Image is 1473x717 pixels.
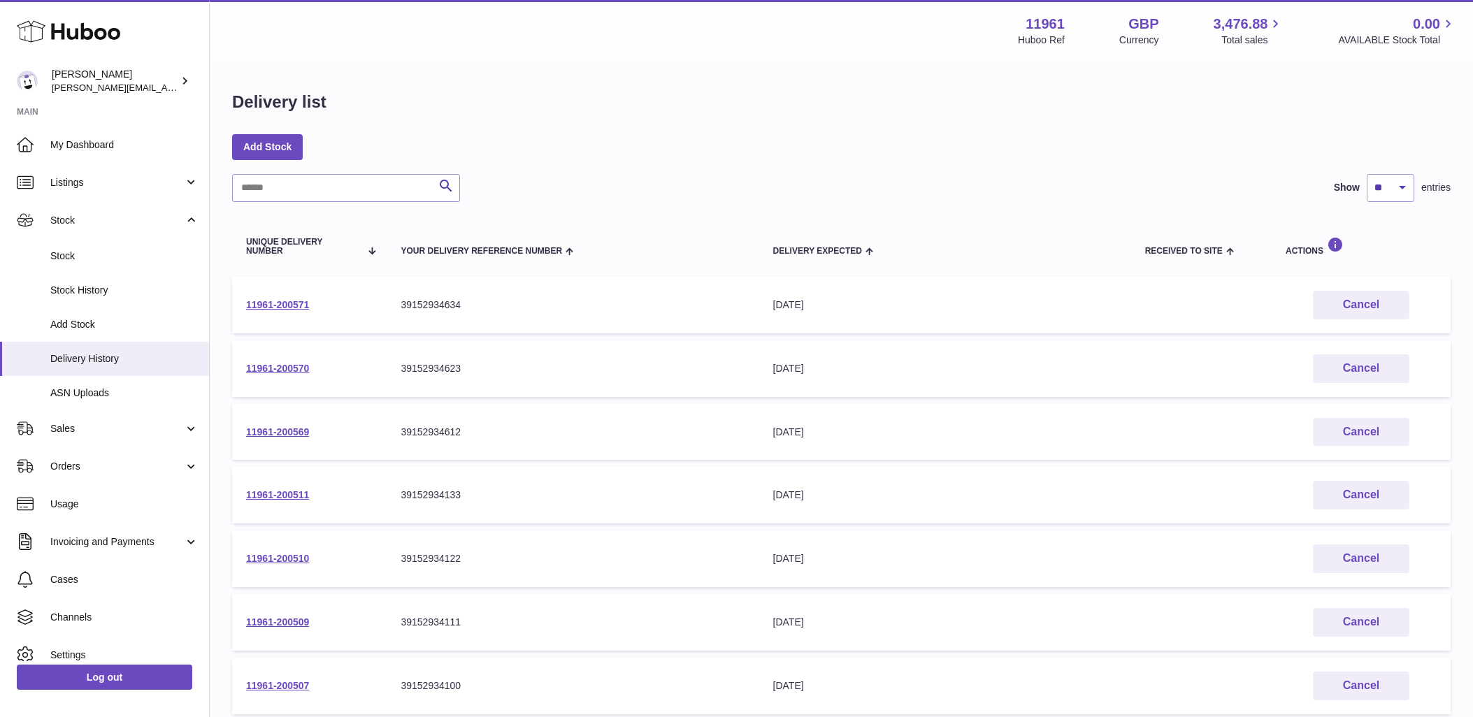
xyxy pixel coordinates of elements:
[50,318,199,331] span: Add Stock
[401,488,745,502] div: 39152934133
[1221,34,1284,47] span: Total sales
[17,71,38,92] img: raghav@transformative.in
[246,363,309,374] a: 11961-200570
[246,616,309,628] a: 11961-200509
[1313,291,1409,319] button: Cancel
[246,426,309,437] a: 11961-200569
[1018,34,1065,47] div: Huboo Ref
[50,284,199,297] span: Stock History
[1421,181,1451,194] span: entries
[50,611,199,624] span: Channels
[50,214,184,227] span: Stock
[773,362,1117,375] div: [DATE]
[1214,15,1284,47] a: 3,476.88 Total sales
[17,665,192,690] a: Log out
[401,679,745,693] div: 39152934100
[1145,247,1223,256] span: Received to Site
[50,249,199,263] span: Stock
[773,488,1117,502] div: [DATE]
[50,386,199,400] span: ASN Uploads
[773,616,1117,629] div: [DATE]
[1128,15,1158,34] strong: GBP
[401,426,745,439] div: 39152934612
[773,247,862,256] span: Delivery Expected
[401,298,745,312] div: 39152934634
[52,68,178,94] div: [PERSON_NAME]
[773,552,1117,565] div: [DATE]
[50,535,184,549] span: Invoicing and Payments
[52,82,280,93] span: [PERSON_NAME][EMAIL_ADDRESS][DOMAIN_NAME]
[773,426,1117,439] div: [DATE]
[773,679,1117,693] div: [DATE]
[232,134,303,159] a: Add Stock
[50,460,184,473] span: Orders
[1313,672,1409,700] button: Cancel
[1026,15,1065,34] strong: 11961
[1313,544,1409,573] button: Cancel
[1313,481,1409,509] button: Cancel
[1214,15,1268,34] span: 3,476.88
[1313,354,1409,383] button: Cancel
[1119,34,1159,47] div: Currency
[246,238,361,256] span: Unique Delivery Number
[246,489,309,500] a: 11961-200511
[1286,237,1437,256] div: Actions
[401,247,562,256] span: Your Delivery Reference Number
[246,299,309,310] a: 11961-200571
[50,138,199,152] span: My Dashboard
[50,649,199,662] span: Settings
[1338,34,1456,47] span: AVAILABLE Stock Total
[246,680,309,691] a: 11961-200507
[50,498,199,511] span: Usage
[50,422,184,435] span: Sales
[50,352,199,365] span: Delivery History
[50,573,199,586] span: Cases
[773,298,1117,312] div: [DATE]
[50,176,184,189] span: Listings
[401,552,745,565] div: 39152934122
[232,91,326,113] h1: Delivery list
[1313,418,1409,447] button: Cancel
[1338,15,1456,47] a: 0.00 AVAILABLE Stock Total
[401,362,745,375] div: 39152934623
[1334,181,1360,194] label: Show
[1413,15,1440,34] span: 0.00
[401,616,745,629] div: 39152934111
[246,553,309,564] a: 11961-200510
[1313,608,1409,637] button: Cancel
